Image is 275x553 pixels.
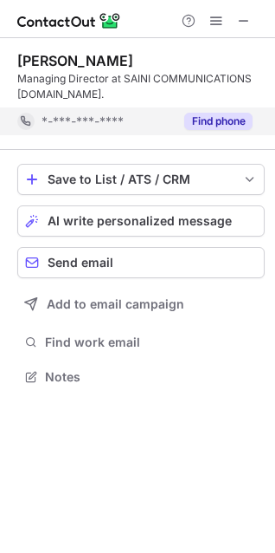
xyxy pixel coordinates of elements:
[17,52,133,69] div: [PERSON_NAME]
[17,247,265,278] button: Send email
[48,214,232,228] span: AI write personalized message
[17,289,265,320] button: Add to email campaign
[17,10,121,31] img: ContactOut v5.3.10
[17,365,265,389] button: Notes
[17,71,265,102] div: Managing Director at SAINI COMMUNICATIONS [DOMAIN_NAME].
[45,369,258,385] span: Notes
[17,205,265,237] button: AI write personalized message
[184,113,253,130] button: Reveal Button
[47,297,184,311] span: Add to email campaign
[17,164,265,195] button: save-profile-one-click
[48,172,234,186] div: Save to List / ATS / CRM
[45,335,258,350] span: Find work email
[17,330,265,355] button: Find work email
[48,256,113,270] span: Send email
